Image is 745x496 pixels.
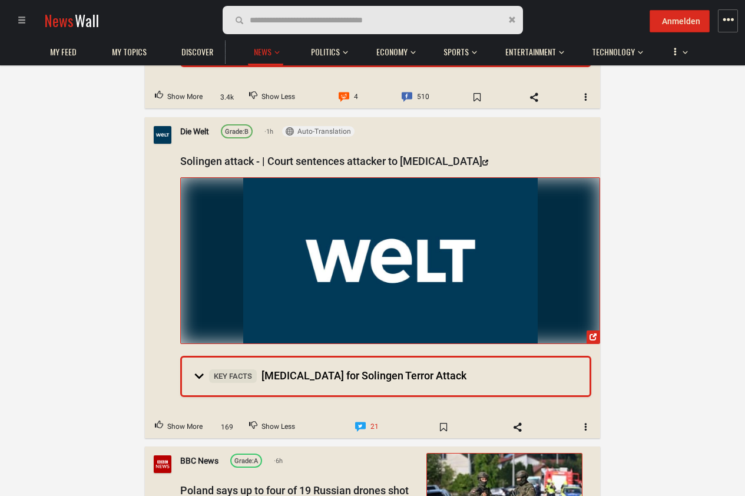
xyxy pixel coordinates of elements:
[180,125,209,138] a: Die Welt
[167,90,203,105] span: Show More
[392,86,439,108] a: Comment
[370,419,379,435] span: 21
[181,47,213,57] span: Discover
[209,369,466,381] span: [MEDICAL_DATA] for Solingen Terror Attack
[50,47,77,57] span: My Feed
[460,88,494,107] span: Bookmark
[181,177,600,343] img: G0eK71dWwAA3USk.jpg
[329,86,368,108] a: Comment
[261,90,295,105] span: Show Less
[282,126,355,137] button: Auto-Translation
[254,47,271,57] span: News
[417,90,429,105] span: 510
[264,126,273,137] span: 1h
[234,458,254,465] span: Grade:
[248,35,283,65] button: News
[243,177,538,343] img: Post Image 23058054
[44,9,74,31] span: News
[443,47,469,57] span: Sports
[354,90,358,105] span: 4
[182,358,590,395] summary: Key Facts[MEDICAL_DATA] for Solingen Terror Attack
[239,86,305,108] button: Downvote
[221,124,253,138] a: Grade:B
[501,417,535,436] span: Share
[239,416,305,438] button: Downvote
[234,457,258,467] div: A
[180,177,600,343] a: Post Image 23058054
[225,128,244,135] span: Grade:
[154,455,171,473] img: Profile picture of BBC News
[345,416,389,438] a: Comment
[305,41,346,64] a: Politics
[154,126,171,144] img: Profile picture of Die Welt
[499,35,564,64] button: Entertainment
[586,41,641,64] a: Technology
[438,41,475,64] a: Sports
[592,47,635,57] span: Technology
[370,41,413,64] a: Economy
[438,35,477,64] button: Sports
[586,35,643,64] button: Technology
[248,41,277,64] a: News
[376,47,408,57] span: Economy
[180,155,488,167] a: Solingen attack - | Court sentences attacker to [MEDICAL_DATA]
[261,419,295,435] span: Show Less
[426,417,461,436] span: Bookmark
[505,47,556,57] span: Entertainment
[75,9,99,31] span: Wall
[145,416,213,438] button: Upvote
[370,35,416,64] button: Economy
[112,47,147,57] span: My topics
[650,10,710,32] button: Anmelden
[167,419,203,435] span: Show More
[662,16,700,26] span: Anmelden
[180,455,218,468] a: BBC News
[44,9,99,31] a: NewsWall
[311,47,340,57] span: Politics
[145,86,213,108] button: Upvote
[230,454,262,468] a: Grade:A
[517,88,551,107] span: Share
[305,35,348,64] button: Politics
[217,421,237,432] span: 169
[225,127,249,137] div: B
[274,456,283,467] span: 6h
[499,41,562,64] a: Entertainment
[217,91,237,102] span: 3.4k
[209,369,257,382] span: Key Facts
